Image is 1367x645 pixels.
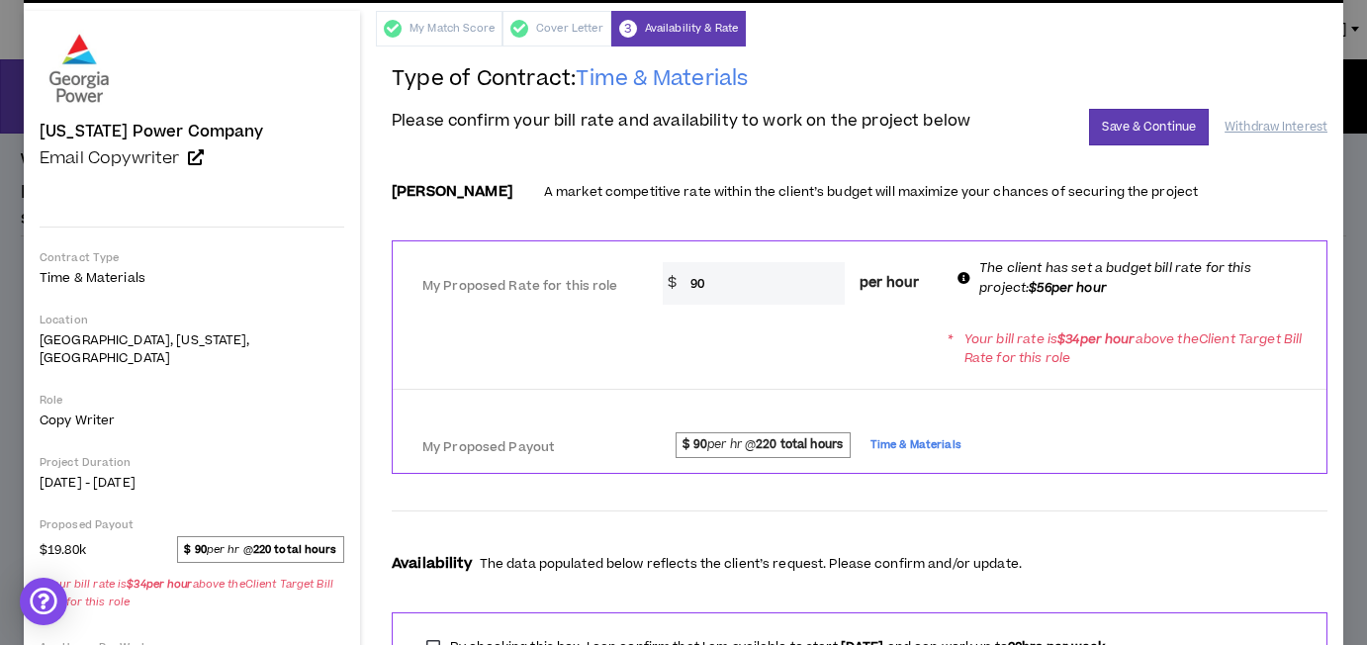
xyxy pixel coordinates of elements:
p: Contract Type [40,250,344,265]
p: [GEOGRAPHIC_DATA], [US_STATE], [GEOGRAPHIC_DATA] [40,331,344,367]
strong: $ 90 [683,436,707,453]
strong: $ 90 [184,542,206,557]
p: [DATE] - [DATE] [40,474,344,492]
strong: $ 34 per hour [1057,330,1136,348]
span: per hr @ [676,432,851,458]
p: Role [40,393,344,408]
strong: 220 total hours [253,542,337,557]
p: Location [40,313,344,327]
p: Project Duration [40,455,344,470]
span: Please confirm your bill rate and availability to work on the project below [392,109,970,133]
h3: [PERSON_NAME] [392,184,512,201]
label: My Proposed Payout [422,430,596,465]
a: Email Copywriter [40,148,344,168]
span: Time & Materials [576,64,748,93]
span: Copy Writer [40,412,115,429]
div: My Match Score [376,11,502,46]
span: * Your bill rate is above the Client Target Bill Rate for this role [40,573,344,614]
p: A market competitive rate within the client’s budget will maximize your chances of securing the p... [544,183,1198,202]
span: Time & Materials [870,434,961,456]
div: Open Intercom Messenger [20,578,67,625]
b: $56 per hour [1029,279,1107,297]
label: My Proposed Rate for this role [422,269,618,304]
div: Cover Letter [502,11,611,46]
span: per hr @ [177,536,344,562]
span: $ [663,262,682,305]
h2: Type of Contract: [392,65,1327,109]
strong: $ 34 per hour [127,577,192,592]
h4: [US_STATE] Power Company [40,123,264,140]
button: Save & Continue [1089,109,1209,145]
h3: Availability [392,556,472,573]
p: Time & Materials [40,269,344,287]
p: The client has set a budget bill rate for this project: [979,259,1309,297]
strong: 220 total hours [756,436,843,453]
span: Email Copywriter [40,146,180,170]
span: $19.80k [40,537,86,561]
span: per hour [860,273,919,294]
button: Withdraw Interest [1225,110,1327,144]
p: Your bill rate is above the Client Target Bill Rate for this role [964,330,1309,368]
p: The data populated below reflects the client’s request. Please confirm and/or update. [480,555,1022,574]
p: Proposed Payout [40,517,344,532]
